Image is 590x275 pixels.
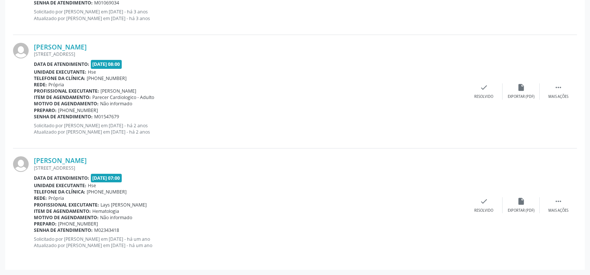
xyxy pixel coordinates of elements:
b: Senha de atendimento: [34,227,93,233]
p: Solicitado por [PERSON_NAME] em [DATE] - há 3 anos Atualizado por [PERSON_NAME] em [DATE] - há 3 ... [34,9,465,21]
b: Profissional executante: [34,202,99,208]
p: Solicitado por [PERSON_NAME] em [DATE] - há 2 anos Atualizado por [PERSON_NAME] em [DATE] - há 2 ... [34,122,465,135]
i: check [480,83,488,92]
span: Não informado [100,214,132,221]
span: M01547679 [94,113,119,120]
span: [PHONE_NUMBER] [58,221,98,227]
a: [PERSON_NAME] [34,156,87,164]
b: Rede: [34,81,47,88]
span: Parecer Cardiologico - Adulto [92,94,154,100]
div: Resolvido [474,208,493,213]
span: [PHONE_NUMBER] [87,189,127,195]
b: Item de agendamento: [34,208,91,214]
i:  [554,83,562,92]
span: [PHONE_NUMBER] [87,75,127,81]
span: [PERSON_NAME] [101,88,136,94]
b: Preparo: [34,107,57,113]
b: Data de atendimento: [34,61,89,67]
i: insert_drive_file [517,83,525,92]
b: Rede: [34,195,47,201]
span: Própria [48,81,64,88]
span: Não informado [100,100,132,107]
a: [PERSON_NAME] [34,43,87,51]
b: Profissional executante: [34,88,99,94]
div: [STREET_ADDRESS] [34,165,465,171]
b: Telefone da clínica: [34,75,85,81]
b: Preparo: [34,221,57,227]
p: Solicitado por [PERSON_NAME] em [DATE] - há um ano Atualizado por [PERSON_NAME] em [DATE] - há um... [34,236,465,249]
b: Item de agendamento: [34,94,91,100]
i:  [554,197,562,205]
b: Telefone da clínica: [34,189,85,195]
div: Mais ações [548,208,568,213]
span: [PHONE_NUMBER] [58,107,98,113]
div: [STREET_ADDRESS] [34,51,465,57]
span: Própria [48,195,64,201]
i: check [480,197,488,205]
span: M02343418 [94,227,119,233]
div: Exportar (PDF) [508,208,535,213]
img: img [13,43,29,58]
span: Lays [PERSON_NAME] [101,202,147,208]
div: Resolvido [474,94,493,99]
span: [DATE] 08:00 [91,60,122,68]
i: insert_drive_file [517,197,525,205]
span: Hse [88,69,96,75]
span: Hse [88,182,96,189]
b: Data de atendimento: [34,175,89,181]
b: Unidade executante: [34,182,86,189]
span: Hematologia [92,208,119,214]
b: Motivo de agendamento: [34,100,99,107]
div: Mais ações [548,94,568,99]
span: [DATE] 07:00 [91,174,122,182]
img: img [13,156,29,172]
div: Exportar (PDF) [508,94,535,99]
b: Motivo de agendamento: [34,214,99,221]
b: Unidade executante: [34,69,86,75]
b: Senha de atendimento: [34,113,93,120]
